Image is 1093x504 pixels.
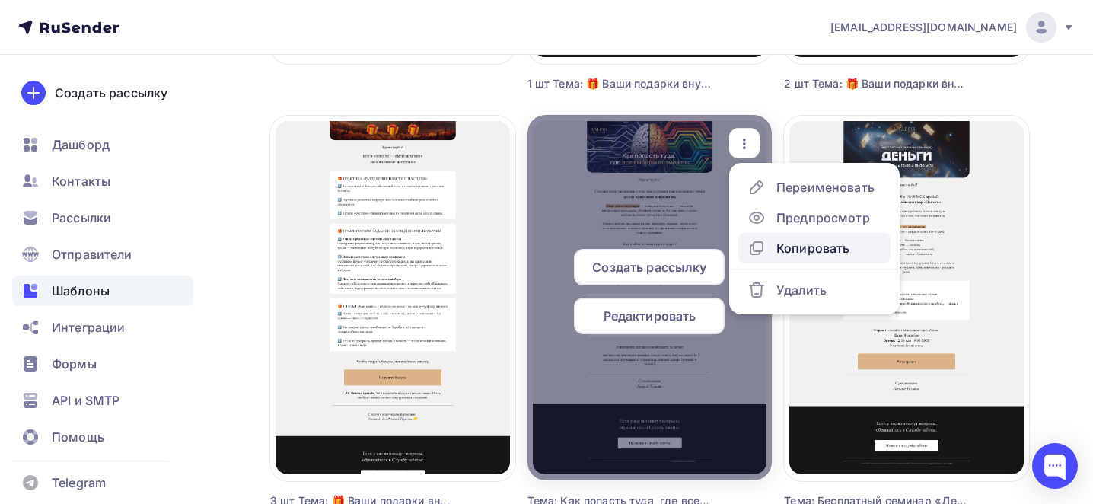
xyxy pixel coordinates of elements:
[12,276,193,306] a: Шаблоны
[52,209,111,227] span: Рассылки
[604,307,696,325] span: Редактировать
[52,355,97,373] span: Формы
[52,428,104,446] span: Помощь
[52,318,125,337] span: Интеграции
[776,209,870,227] div: Предпросмотр
[12,239,193,270] a: Отправители
[52,172,110,190] span: Контакты
[776,239,849,257] div: Копировать
[527,76,711,91] div: 1 шт Тема: 🎁 Ваши подарки внутри
[12,166,193,196] a: Контакты
[52,474,106,492] span: Telegram
[52,391,119,410] span: API и SMTP
[52,136,110,154] span: Дашборд
[55,84,167,102] div: Создать рассылку
[784,76,967,91] div: 2 шт Тема: 🎁 Ваши подарки внутри
[52,245,132,263] span: Отправители
[12,203,193,233] a: Рассылки
[776,281,827,299] div: Удалить
[776,178,875,196] div: Переименовать
[830,12,1075,43] a: [EMAIL_ADDRESS][DOMAIN_NAME]
[12,129,193,160] a: Дашборд
[12,349,193,379] a: Формы
[592,258,706,276] span: Создать рассылку
[830,20,1017,35] span: [EMAIL_ADDRESS][DOMAIN_NAME]
[52,282,110,300] span: Шаблоны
